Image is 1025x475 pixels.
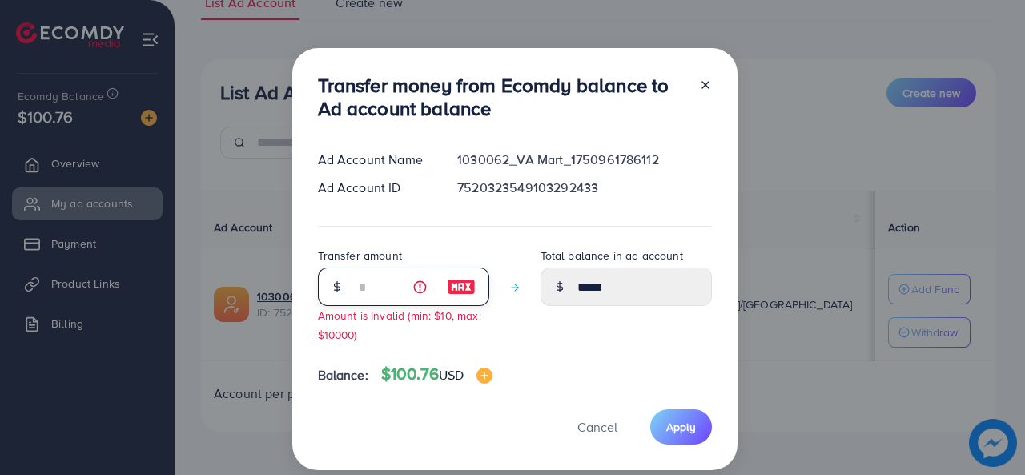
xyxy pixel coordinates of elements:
button: Apply [650,409,712,444]
img: image [476,368,492,384]
button: Cancel [557,409,637,444]
div: 7520323549103292433 [444,179,724,197]
span: Cancel [577,418,617,436]
label: Transfer amount [318,248,402,264]
div: Ad Account Name [305,151,445,169]
label: Total balance in ad account [541,248,683,264]
span: Apply [666,419,696,435]
span: Balance: [318,366,368,384]
img: image [447,277,476,296]
div: Ad Account ID [305,179,445,197]
h3: Transfer money from Ecomdy balance to Ad account balance [318,74,686,120]
div: 1030062_VA Mart_1750961786112 [444,151,724,169]
h4: $100.76 [381,364,493,384]
span: USD [439,366,464,384]
small: Amount is invalid (min: $10, max: $10000) [318,308,481,341]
